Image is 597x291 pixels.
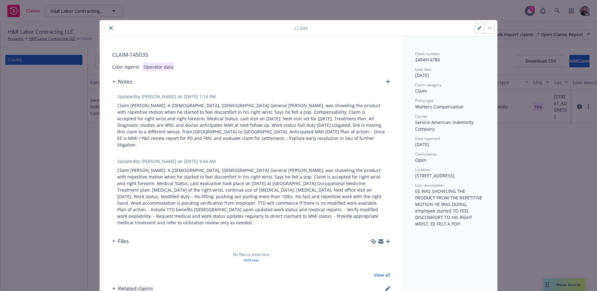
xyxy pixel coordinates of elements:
[415,183,443,188] span: Loss description
[415,103,485,110] div: Workers Compensation
[415,82,441,88] span: Claim category
[294,25,308,31] span: Claim
[415,56,485,63] div: 2494914785
[374,272,390,278] a: View all
[117,167,385,226] div: Claim [PERSON_NAME]: A [DEMOGRAPHIC_DATA], [DEMOGRAPHIC_DATA] General [PERSON_NAME], was shovelin...
[112,78,132,86] div: Notes
[112,237,129,245] div: Files
[112,64,140,70] div: Color legend:
[415,119,485,132] div: Service American Indemnity Company
[415,172,485,179] div: [STREET_ADDRESS]
[117,158,216,165] div: Updated by [PERSON_NAME] on [DATE] 9:44 AM
[415,188,485,227] div: EE WAS SHOVELING THE PRODUCT FROM THE REPETITIVE MOTION HE WAS DOING, employee started TO FEEL DI...
[244,257,259,263] a: Add new
[117,102,385,148] div: Claim [PERSON_NAME]: A [DEMOGRAPHIC_DATA], [DEMOGRAPHIC_DATA] General [PERSON_NAME], was shovelin...
[117,93,216,100] div: Updated by [PERSON_NAME] on [DATE] 1:14 PM
[415,114,428,119] span: Carrier
[142,62,174,71] div: Operator data
[118,237,129,245] h3: Files
[118,78,132,86] h3: Notes
[415,141,485,148] div: [DATE]
[415,136,440,141] span: Date reported
[233,252,270,257] span: No files to show here
[415,167,430,172] span: Location
[415,88,485,94] div: Claim
[415,157,485,163] div: Open
[415,98,433,103] span: Policy type
[107,24,115,32] button: close
[415,151,437,157] span: Claim status
[415,51,440,56] span: Claim number
[415,67,432,72] span: Loss date
[112,51,390,59] span: CLAIM- 145035
[415,72,485,79] div: [DATE]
